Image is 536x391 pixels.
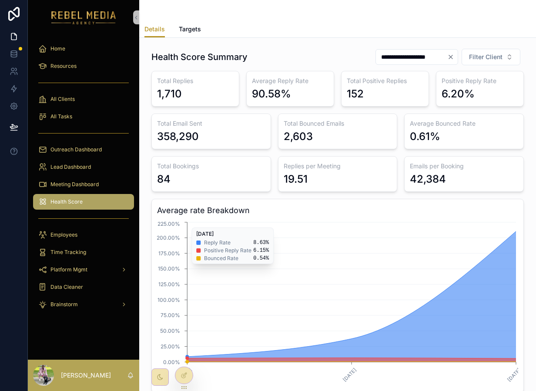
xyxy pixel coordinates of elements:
tspan: 225.00% [157,221,180,227]
div: scrollable content [28,35,139,324]
h3: Positive Reply Rate [442,77,518,85]
div: 358,290 [157,130,199,144]
tspan: 75.00% [161,312,180,318]
h3: Total Bounced Emails [284,119,392,128]
span: All Clients [50,96,75,103]
div: chart [157,220,518,387]
h3: Total Bookings [157,162,265,170]
div: 90.58% [252,87,291,101]
a: Home [33,41,134,57]
h1: Health Score Summary [151,51,248,63]
a: Brainstorm [33,297,134,312]
a: Outreach Dashboard [33,142,134,157]
div: 1,710 [157,87,182,101]
span: Employees [50,231,77,238]
tspan: 25.00% [161,343,180,350]
h3: Emails per Booking [410,162,518,170]
tspan: 100.00% [157,297,180,303]
a: Details [144,21,165,38]
text: [DATE] [506,367,522,383]
span: Targets [179,25,201,33]
text: [DATE] [342,367,358,383]
div: 0.61% [410,130,440,144]
h3: Average Bounced Rate [410,119,518,128]
tspan: 125.00% [158,281,180,287]
h3: Average Reply Rate [252,77,328,85]
button: Select Button [462,49,520,65]
h3: Total Replies [157,77,234,85]
span: All Tasks [50,113,72,120]
h3: Total Positive Replies [347,77,423,85]
a: All Clients [33,91,134,107]
a: Time Tracking [33,244,134,260]
span: Home [50,45,65,52]
tspan: 150.00% [158,265,180,272]
div: 19.51 [284,172,308,186]
div: 42,384 [410,172,446,186]
tspan: 50.00% [160,328,180,334]
a: All Tasks [33,109,134,124]
div: 6.20% [442,87,475,101]
div: 84 [157,172,171,186]
span: Meeting Dashboard [50,181,99,188]
span: Brainstorm [50,301,78,308]
h3: Replies per Meeting [284,162,392,170]
span: Time Tracking [50,249,86,256]
p: [PERSON_NAME] [61,371,111,380]
a: Platform Mgmt [33,262,134,277]
span: Data Cleaner [50,284,83,291]
tspan: 175.00% [158,250,180,257]
h3: Total Email Sent [157,119,265,128]
tspan: 200.00% [157,234,180,241]
span: Resources [50,63,77,70]
span: Filter Client [469,53,502,61]
a: Employees [33,227,134,243]
div: 2,603 [284,130,313,144]
span: Outreach Dashboard [50,146,102,153]
img: App logo [51,10,116,24]
a: Targets [179,21,201,39]
a: Lead Dashboard [33,159,134,175]
h3: Average rate Breakdown [157,204,518,217]
span: Health Score [50,198,83,205]
div: 152 [347,87,364,101]
a: Resources [33,58,134,74]
a: Meeting Dashboard [33,177,134,192]
a: Data Cleaner [33,279,134,295]
span: Lead Dashboard [50,164,91,170]
span: Platform Mgmt [50,266,87,273]
tspan: 0.00% [163,359,180,365]
a: Health Score [33,194,134,210]
button: Clear [447,53,458,60]
span: Details [144,25,165,33]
